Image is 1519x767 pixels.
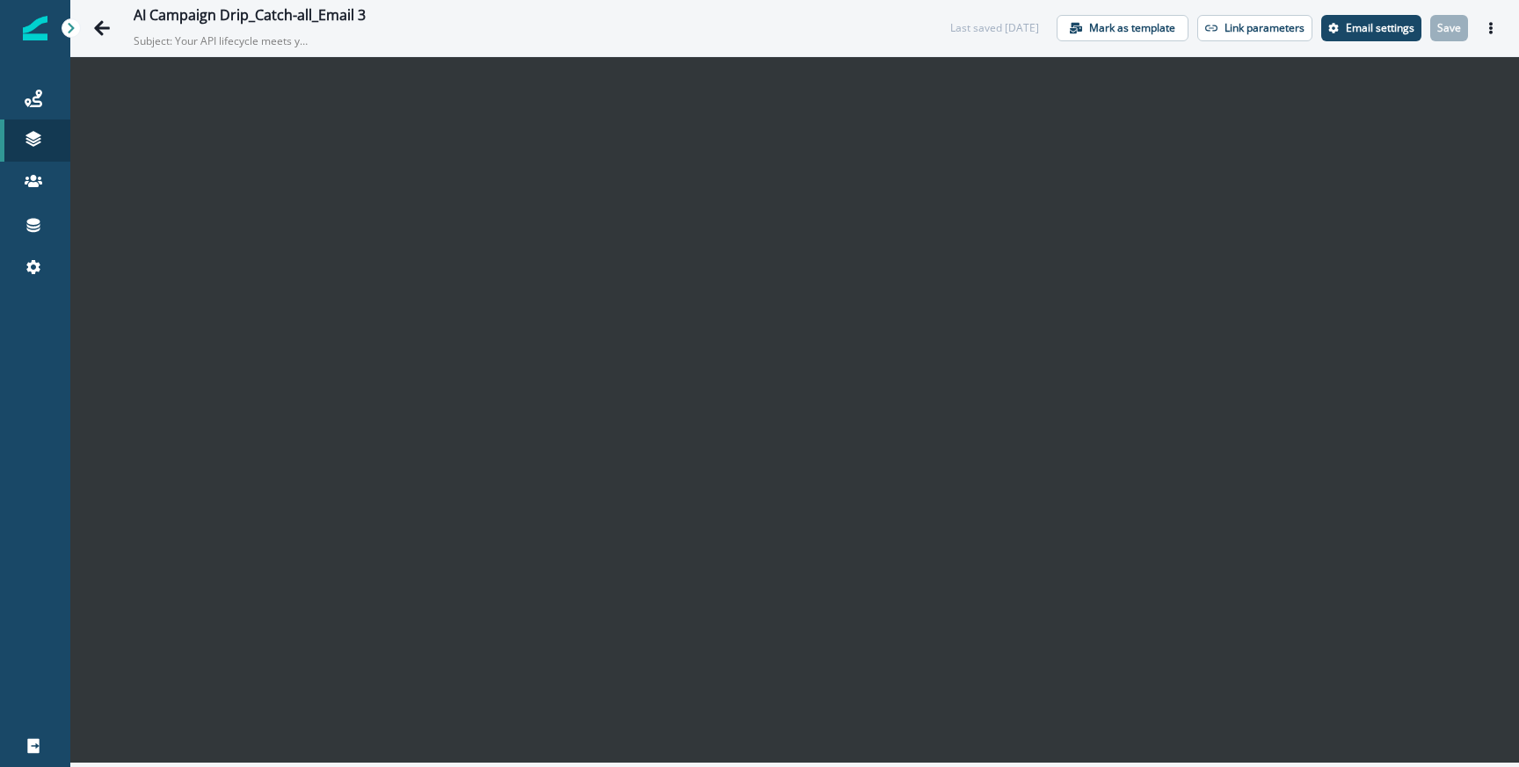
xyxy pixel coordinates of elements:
button: Go back [84,11,120,46]
p: Save [1437,22,1461,34]
img: Inflection [23,16,47,40]
p: Link parameters [1225,22,1305,34]
p: Subject: Your API lifecycle meets your Git workflow [134,26,309,49]
div: AI Campaign Drip_Catch-all_Email 3 [134,7,366,26]
button: Link parameters [1197,15,1312,41]
button: Save [1430,15,1468,41]
div: Last saved [DATE] [950,20,1039,36]
button: Settings [1321,15,1421,41]
button: Mark as template [1057,15,1188,41]
button: Actions [1477,15,1505,41]
p: Mark as template [1089,22,1175,34]
p: Email settings [1346,22,1414,34]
